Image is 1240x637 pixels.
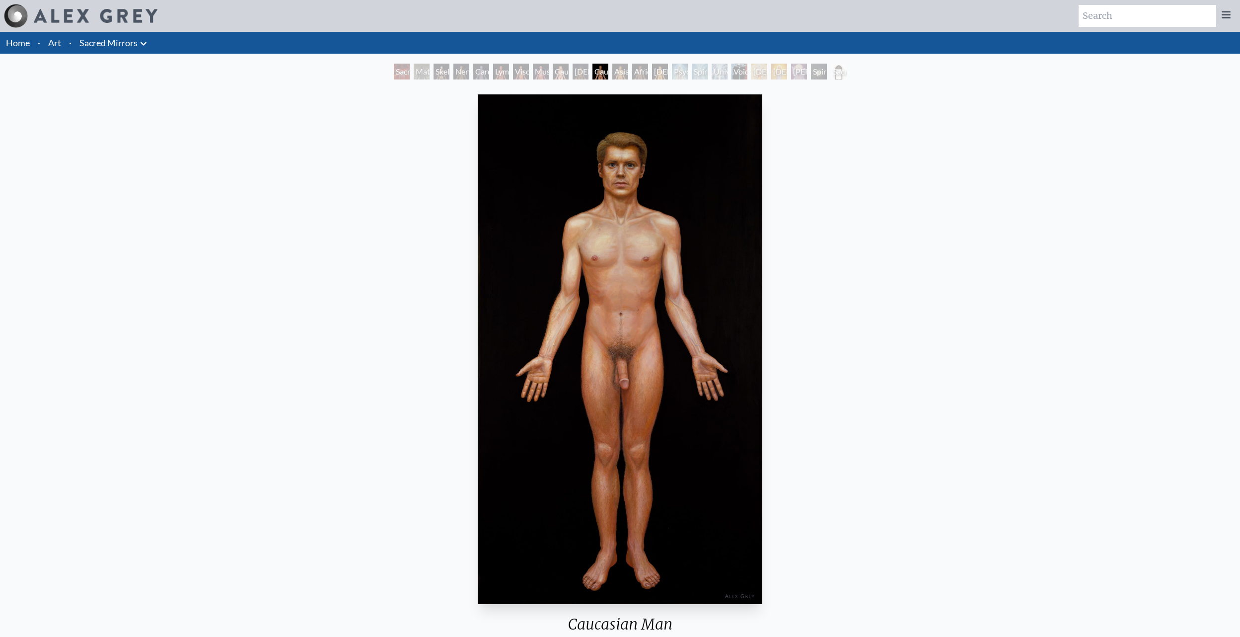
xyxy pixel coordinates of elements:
[6,37,30,48] a: Home
[731,64,747,80] div: Void Clear Light
[751,64,767,80] div: [DEMOGRAPHIC_DATA]
[478,94,762,604] img: 10-Caucasian-Man-1981-Alex-Grey-watermarked.jpg
[434,64,449,80] div: Skeletal System
[453,64,469,80] div: Nervous System
[672,64,688,80] div: Psychic Energy System
[612,64,628,80] div: Asian Man
[79,36,138,50] a: Sacred Mirrors
[592,64,608,80] div: Caucasian Man
[771,64,787,80] div: [DEMOGRAPHIC_DATA]
[34,32,44,54] li: ·
[553,64,569,80] div: Caucasian Woman
[65,32,75,54] li: ·
[573,64,588,80] div: [DEMOGRAPHIC_DATA] Woman
[632,64,648,80] div: African Man
[513,64,529,80] div: Viscera
[791,64,807,80] div: [PERSON_NAME]
[831,64,847,80] div: Sacred Mirrors Frame
[652,64,668,80] div: [DEMOGRAPHIC_DATA] Woman
[414,64,430,80] div: Material World
[533,64,549,80] div: Muscle System
[811,64,827,80] div: Spiritual World
[1079,5,1216,27] input: Search
[493,64,509,80] div: Lymphatic System
[692,64,708,80] div: Spiritual Energy System
[473,64,489,80] div: Cardiovascular System
[712,64,728,80] div: Universal Mind Lattice
[394,64,410,80] div: Sacred Mirrors Room, Entheon
[48,36,61,50] a: Art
